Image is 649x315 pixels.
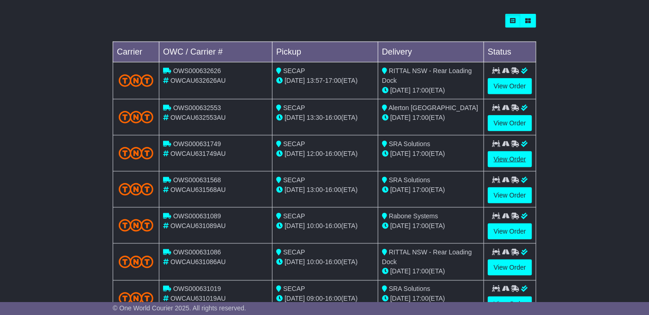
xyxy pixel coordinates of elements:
[283,285,305,293] span: SECAP
[382,113,480,123] div: (ETA)
[285,150,305,157] span: [DATE]
[325,114,341,121] span: 16:00
[390,295,411,303] span: [DATE]
[173,212,221,220] span: OWS000631089
[389,212,438,220] span: Rabone Systems
[113,304,246,312] span: © One World Courier 2025. All rights reserved.
[285,77,305,84] span: [DATE]
[276,294,374,304] div: - (ETA)
[390,222,411,229] span: [DATE]
[378,42,484,62] td: Delivery
[119,292,153,305] img: TNT_Domestic.png
[412,186,429,193] span: 17:00
[119,219,153,232] img: TNT_Domestic.png
[382,67,472,84] span: RITTAL NSW - Rear Loading Dock
[285,114,305,121] span: [DATE]
[283,176,305,184] span: SECAP
[307,186,323,193] span: 13:00
[173,176,221,184] span: OWS000631568
[307,295,323,303] span: 09:00
[170,150,226,157] span: OWCAU631749AU
[382,248,472,266] span: RITTAL NSW - Rear Loading Dock
[170,114,226,121] span: OWCAU632553AU
[283,248,305,256] span: SECAP
[173,67,221,74] span: OWS000632626
[325,222,341,229] span: 16:00
[273,42,378,62] td: Pickup
[173,104,221,111] span: OWS000632553
[382,86,480,95] div: (ETA)
[170,222,226,229] span: OWCAU631089AU
[276,221,374,231] div: - (ETA)
[159,42,273,62] td: OWC / Carrier #
[170,295,226,303] span: OWCAU631019AU
[119,256,153,268] img: TNT_Domestic.png
[382,221,480,231] div: (ETA)
[325,150,341,157] span: 16:00
[488,151,532,167] a: View Order
[389,176,431,184] span: SRA Solutions
[307,150,323,157] span: 12:00
[276,149,374,159] div: - (ETA)
[488,296,532,313] a: View Order
[412,86,429,94] span: 17:00
[285,222,305,229] span: [DATE]
[412,150,429,157] span: 17:00
[484,42,536,62] td: Status
[307,77,323,84] span: 13:57
[285,186,305,193] span: [DATE]
[276,113,374,123] div: - (ETA)
[276,257,374,267] div: - (ETA)
[325,77,341,84] span: 17:00
[119,111,153,124] img: TNT_Domestic.png
[382,185,480,195] div: (ETA)
[488,223,532,240] a: View Order
[119,74,153,87] img: TNT_Domestic.png
[285,258,305,266] span: [DATE]
[170,186,226,193] span: OWCAU631568AU
[390,86,411,94] span: [DATE]
[390,114,411,121] span: [DATE]
[170,258,226,266] span: OWCAU631086AU
[382,294,480,304] div: (ETA)
[307,114,323,121] span: 13:30
[412,295,429,303] span: 17:00
[325,258,341,266] span: 16:00
[389,140,431,148] span: SRA Solutions
[488,115,532,131] a: View Order
[488,78,532,94] a: View Order
[382,149,480,159] div: (ETA)
[412,114,429,121] span: 17:00
[276,185,374,195] div: - (ETA)
[325,295,341,303] span: 16:00
[283,212,305,220] span: SECAP
[283,140,305,148] span: SECAP
[283,67,305,74] span: SECAP
[119,147,153,160] img: TNT_Domestic.png
[170,77,226,84] span: OWCAU632626AU
[488,187,532,204] a: View Order
[390,186,411,193] span: [DATE]
[488,259,532,276] a: View Order
[173,140,221,148] span: OWS000631749
[307,222,323,229] span: 10:00
[113,42,159,62] td: Carrier
[173,248,221,256] span: OWS000631086
[390,268,411,275] span: [DATE]
[382,267,480,277] div: (ETA)
[173,285,221,293] span: OWS000631019
[412,222,429,229] span: 17:00
[285,295,305,303] span: [DATE]
[119,183,153,196] img: TNT_Domestic.png
[389,285,431,293] span: SRA Solutions
[390,150,411,157] span: [DATE]
[412,268,429,275] span: 17:00
[325,186,341,193] span: 16:00
[307,258,323,266] span: 10:00
[388,104,478,111] span: Alerton [GEOGRAPHIC_DATA]
[283,104,305,111] span: SECAP
[276,76,374,86] div: - (ETA)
